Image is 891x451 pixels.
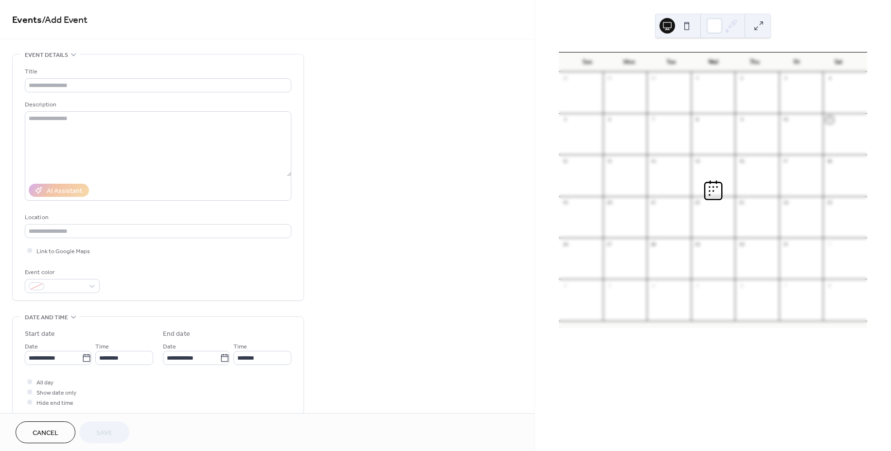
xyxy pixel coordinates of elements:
[650,52,692,72] div: Tue
[738,199,745,207] div: 23
[826,282,833,289] div: 8
[36,246,90,257] span: Link to Google Maps
[694,199,701,207] div: 22
[562,116,569,123] div: 5
[16,421,75,443] button: Cancel
[776,52,818,72] div: Fri
[650,157,657,165] div: 14
[25,267,98,278] div: Event color
[782,199,789,207] div: 24
[738,116,745,123] div: 9
[95,342,109,352] span: Time
[826,75,833,82] div: 4
[163,329,190,339] div: End date
[25,100,289,110] div: Description
[782,157,789,165] div: 17
[562,199,569,207] div: 19
[694,282,701,289] div: 5
[567,52,608,72] div: Sun
[818,52,859,72] div: Sat
[606,241,613,248] div: 27
[738,75,745,82] div: 2
[694,157,701,165] div: 15
[25,212,289,223] div: Location
[562,75,569,82] div: 28
[650,282,657,289] div: 4
[36,378,53,388] span: All day
[694,241,701,248] div: 29
[25,312,68,323] span: Date and time
[608,52,650,72] div: Mon
[25,329,55,339] div: Start date
[606,282,613,289] div: 3
[25,67,289,77] div: Title
[25,50,68,60] span: Event details
[734,52,776,72] div: Thu
[826,157,833,165] div: 18
[826,241,833,248] div: 1
[562,241,569,248] div: 26
[562,157,569,165] div: 12
[738,157,745,165] div: 16
[650,199,657,207] div: 21
[606,199,613,207] div: 20
[562,282,569,289] div: 2
[163,342,176,352] span: Date
[233,342,247,352] span: Time
[738,241,745,248] div: 30
[12,11,42,30] a: Events
[782,75,789,82] div: 3
[692,52,734,72] div: Wed
[826,116,833,123] div: 11
[826,199,833,207] div: 25
[782,282,789,289] div: 7
[42,11,88,30] span: / Add Event
[36,388,76,398] span: Show date only
[36,398,73,408] span: Hide end time
[694,116,701,123] div: 8
[694,75,701,82] div: 1
[738,282,745,289] div: 6
[606,75,613,82] div: 29
[650,75,657,82] div: 30
[606,157,613,165] div: 13
[25,342,38,352] span: Date
[650,116,657,123] div: 7
[782,241,789,248] div: 31
[606,116,613,123] div: 6
[650,241,657,248] div: 28
[782,116,789,123] div: 10
[33,428,58,438] span: Cancel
